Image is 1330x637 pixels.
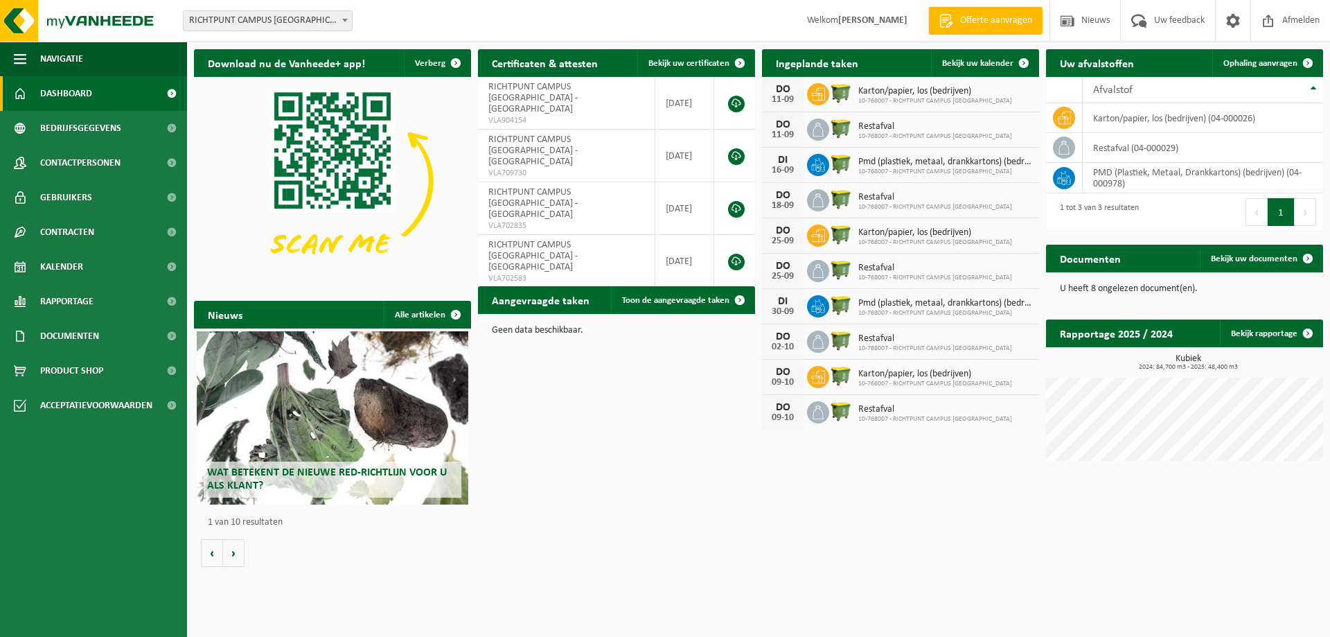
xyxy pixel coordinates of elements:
[769,201,797,211] div: 18-09
[40,42,83,76] span: Navigatie
[488,240,578,272] span: RICHTPUNT CAMPUS [GEOGRAPHIC_DATA] - [GEOGRAPHIC_DATA]
[478,49,612,76] h2: Certificaten & attesten
[40,146,121,180] span: Contactpersonen
[769,272,797,281] div: 25-09
[829,258,853,281] img: WB-1100-HPE-GN-50
[1212,49,1322,77] a: Ophaling aanvragen
[1268,198,1295,226] button: 1
[384,301,470,329] a: Alle artikelen
[769,331,797,342] div: DO
[858,203,1012,211] span: 10-768007 - RICHTPUNT CAMPUS [GEOGRAPHIC_DATA]
[622,296,729,305] span: Toon de aangevraagde taken
[1083,103,1323,133] td: karton/papier, los (bedrijven) (04-000026)
[858,333,1012,344] span: Restafval
[201,539,223,567] button: Vorige
[957,14,1036,28] span: Offerte aanvragen
[1053,197,1139,227] div: 1 tot 3 van 3 resultaten
[928,7,1043,35] a: Offerte aanvragen
[829,329,853,352] img: WB-1100-HPE-GN-50
[1220,320,1322,347] a: Bekijk rapportage
[655,235,714,288] td: [DATE]
[829,399,853,423] img: WB-1100-HPE-GN-50
[1295,198,1316,226] button: Next
[858,192,1012,203] span: Restafval
[184,11,352,30] span: RICHTPUNT CAMPUS OUDENAARDE
[858,415,1012,424] span: 10-768007 - RICHTPUNT CAMPUS [GEOGRAPHIC_DATA]
[40,215,94,250] span: Contracten
[488,115,644,126] span: VLA904154
[1093,85,1133,96] span: Afvalstof
[1245,198,1268,226] button: Previous
[769,225,797,236] div: DO
[769,190,797,201] div: DO
[858,263,1012,274] span: Restafval
[197,331,468,505] a: Wat betekent de nieuwe RED-richtlijn voor u als klant?
[769,261,797,272] div: DO
[931,49,1038,77] a: Bekijk uw kalender
[40,250,83,284] span: Kalender
[858,369,1012,380] span: Karton/papier, los (bedrijven)
[858,238,1012,247] span: 10-768007 - RICHTPUNT CAMPUS [GEOGRAPHIC_DATA]
[829,187,853,211] img: WB-1100-HPE-GN-50
[223,539,245,567] button: Volgende
[769,236,797,246] div: 25-09
[488,220,644,232] span: VLA702835
[858,309,1032,317] span: 10-768007 - RICHTPUNT CAMPUS [GEOGRAPHIC_DATA]
[829,364,853,387] img: WB-1100-HPE-GN-50
[769,155,797,166] div: DI
[1060,284,1309,294] p: U heeft 8 ongelezen document(en).
[488,273,644,284] span: VLA702583
[40,284,94,319] span: Rapportage
[1083,133,1323,163] td: restafval (04-000029)
[762,49,872,76] h2: Ingeplande taken
[655,182,714,235] td: [DATE]
[829,222,853,246] img: WB-1100-HPE-GN-50
[769,119,797,130] div: DO
[769,402,797,413] div: DO
[492,326,741,335] p: Geen data beschikbaar.
[858,274,1012,282] span: 10-768007 - RICHTPUNT CAMPUS [GEOGRAPHIC_DATA]
[648,59,729,68] span: Bekijk uw certificaten
[858,404,1012,415] span: Restafval
[858,380,1012,388] span: 10-768007 - RICHTPUNT CAMPUS [GEOGRAPHIC_DATA]
[183,10,353,31] span: RICHTPUNT CAMPUS OUDENAARDE
[488,82,578,114] span: RICHTPUNT CAMPUS [GEOGRAPHIC_DATA] - [GEOGRAPHIC_DATA]
[40,354,103,388] span: Product Shop
[1046,245,1135,272] h2: Documenten
[1223,59,1297,68] span: Ophaling aanvragen
[488,168,644,179] span: VLA709730
[40,319,99,354] span: Documenten
[415,59,445,68] span: Verberg
[769,95,797,105] div: 11-09
[858,227,1012,238] span: Karton/papier, los (bedrijven)
[1083,163,1323,193] td: PMD (Plastiek, Metaal, Drankkartons) (bedrijven) (04-000978)
[404,49,470,77] button: Verberg
[769,342,797,352] div: 02-10
[769,166,797,175] div: 16-09
[769,84,797,95] div: DO
[829,152,853,175] img: WB-1100-HPE-GN-50
[858,168,1032,176] span: 10-768007 - RICHTPUNT CAMPUS [GEOGRAPHIC_DATA]
[769,307,797,317] div: 30-09
[488,187,578,220] span: RICHTPUNT CAMPUS [GEOGRAPHIC_DATA] - [GEOGRAPHIC_DATA]
[769,413,797,423] div: 09-10
[637,49,754,77] a: Bekijk uw certificaten
[207,467,447,491] span: Wat betekent de nieuwe RED-richtlijn voor u als klant?
[1046,49,1148,76] h2: Uw afvalstoffen
[40,388,152,423] span: Acceptatievoorwaarden
[40,180,92,215] span: Gebruikers
[1211,254,1297,263] span: Bekijk uw documenten
[1046,320,1187,347] h2: Rapportage 2025 / 2024
[1053,364,1323,371] span: 2024: 84,700 m3 - 2025: 48,400 m3
[838,15,907,26] strong: [PERSON_NAME]
[769,378,797,387] div: 09-10
[208,518,464,527] p: 1 van 10 resultaten
[655,77,714,130] td: [DATE]
[194,49,379,76] h2: Download nu de Vanheede+ app!
[829,293,853,317] img: WB-1100-HPE-GN-50
[858,298,1032,309] span: Pmd (plastiek, metaal, drankkartons) (bedrijven)
[858,344,1012,353] span: 10-768007 - RICHTPUNT CAMPUS [GEOGRAPHIC_DATA]
[858,86,1012,97] span: Karton/papier, los (bedrijven)
[858,97,1012,105] span: 10-768007 - RICHTPUNT CAMPUS [GEOGRAPHIC_DATA]
[611,286,754,314] a: Toon de aangevraagde taken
